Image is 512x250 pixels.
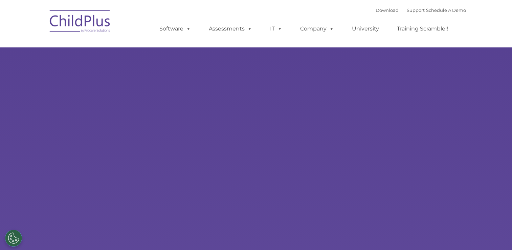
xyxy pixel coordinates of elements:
img: ChildPlus by Procare Solutions [46,5,114,39]
a: Support [407,7,425,13]
font: | [376,7,466,13]
a: Company [293,22,341,36]
a: IT [263,22,289,36]
a: Training Scramble!! [390,22,455,36]
button: Cookies Settings [5,230,22,247]
a: Assessments [202,22,259,36]
a: Schedule A Demo [426,7,466,13]
a: University [345,22,386,36]
a: Software [153,22,198,36]
a: Download [376,7,399,13]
